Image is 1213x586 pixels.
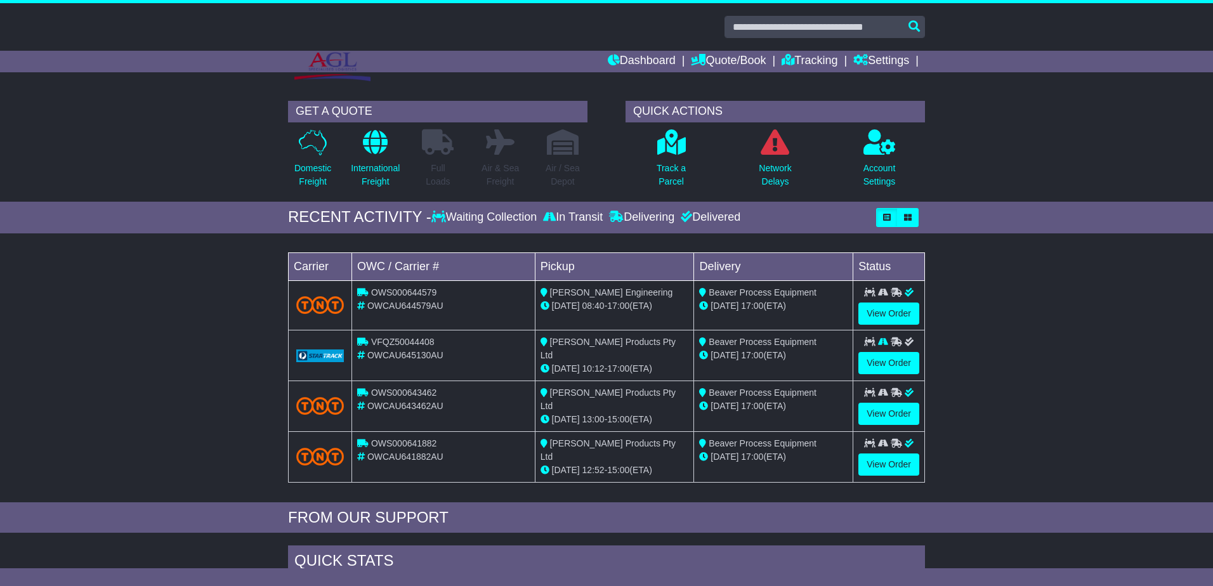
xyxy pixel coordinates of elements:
span: OWS000641882 [371,438,437,448]
span: Beaver Process Equipment [709,438,816,448]
a: View Order [858,352,919,374]
a: Dashboard [608,51,676,72]
span: 15:00 [607,414,629,424]
a: NetworkDelays [758,129,792,195]
span: [DATE] [711,401,738,411]
div: - (ETA) [541,362,689,375]
div: QUICK ACTIONS [626,101,925,122]
td: Status [853,252,925,280]
img: TNT_Domestic.png [296,296,344,313]
div: - (ETA) [541,299,689,313]
span: 15:00 [607,465,629,475]
span: OWCAU641882AU [367,452,443,462]
span: 13:00 [582,414,605,424]
span: OWS000644579 [371,287,437,297]
p: Account Settings [863,162,896,188]
td: OWC / Carrier # [352,252,535,280]
div: Waiting Collection [431,211,540,225]
span: 08:40 [582,301,605,311]
a: Tracking [782,51,837,72]
div: RECENT ACTIVITY - [288,208,431,226]
span: VFQZ50044408 [371,337,435,347]
td: Carrier [289,252,352,280]
span: OWS000643462 [371,387,437,398]
td: Pickup [535,252,694,280]
p: Full Loads [422,162,454,188]
div: FROM OUR SUPPORT [288,509,925,527]
div: Quick Stats [288,545,925,580]
span: [DATE] [552,414,580,424]
span: [DATE] [711,350,738,360]
a: View Order [858,453,919,476]
a: View Order [858,303,919,325]
div: In Transit [540,211,606,225]
div: GET A QUOTE [288,101,587,122]
span: [PERSON_NAME] Products Pty Ltd [541,387,676,411]
span: Beaver Process Equipment [709,287,816,297]
p: Air / Sea Depot [546,162,580,188]
p: Domestic Freight [294,162,331,188]
span: Beaver Process Equipment [709,337,816,347]
span: 17:00 [741,401,763,411]
span: 10:12 [582,363,605,374]
span: [PERSON_NAME] Engineering [550,287,673,297]
img: GetCarrierServiceLogo [296,349,344,362]
a: InternationalFreight [350,129,400,195]
span: [DATE] [552,465,580,475]
span: OWCAU645130AU [367,350,443,360]
span: OWCAU643462AU [367,401,443,411]
a: DomesticFreight [294,129,332,195]
div: (ETA) [699,400,848,413]
span: [PERSON_NAME] Products Pty Ltd [541,438,676,462]
a: Settings [853,51,909,72]
a: Track aParcel [656,129,686,195]
p: International Freight [351,162,400,188]
td: Delivery [694,252,853,280]
span: 17:00 [607,301,629,311]
div: (ETA) [699,349,848,362]
div: Delivered [678,211,740,225]
p: Air & Sea Freight [482,162,519,188]
span: [DATE] [552,301,580,311]
span: 17:00 [741,452,763,462]
span: 12:52 [582,465,605,475]
p: Track a Parcel [657,162,686,188]
div: Delivering [606,211,678,225]
span: OWCAU644579AU [367,301,443,311]
span: 17:00 [607,363,629,374]
a: AccountSettings [863,129,896,195]
span: 17:00 [741,350,763,360]
span: [PERSON_NAME] Products Pty Ltd [541,337,676,360]
span: [DATE] [552,363,580,374]
a: Quote/Book [691,51,766,72]
p: Network Delays [759,162,791,188]
img: TNT_Domestic.png [296,397,344,414]
div: (ETA) [699,450,848,464]
div: - (ETA) [541,464,689,477]
div: (ETA) [699,299,848,313]
span: [DATE] [711,452,738,462]
span: [DATE] [711,301,738,311]
img: TNT_Domestic.png [296,448,344,465]
span: Beaver Process Equipment [709,387,816,398]
div: - (ETA) [541,413,689,426]
span: 17:00 [741,301,763,311]
a: View Order [858,403,919,425]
